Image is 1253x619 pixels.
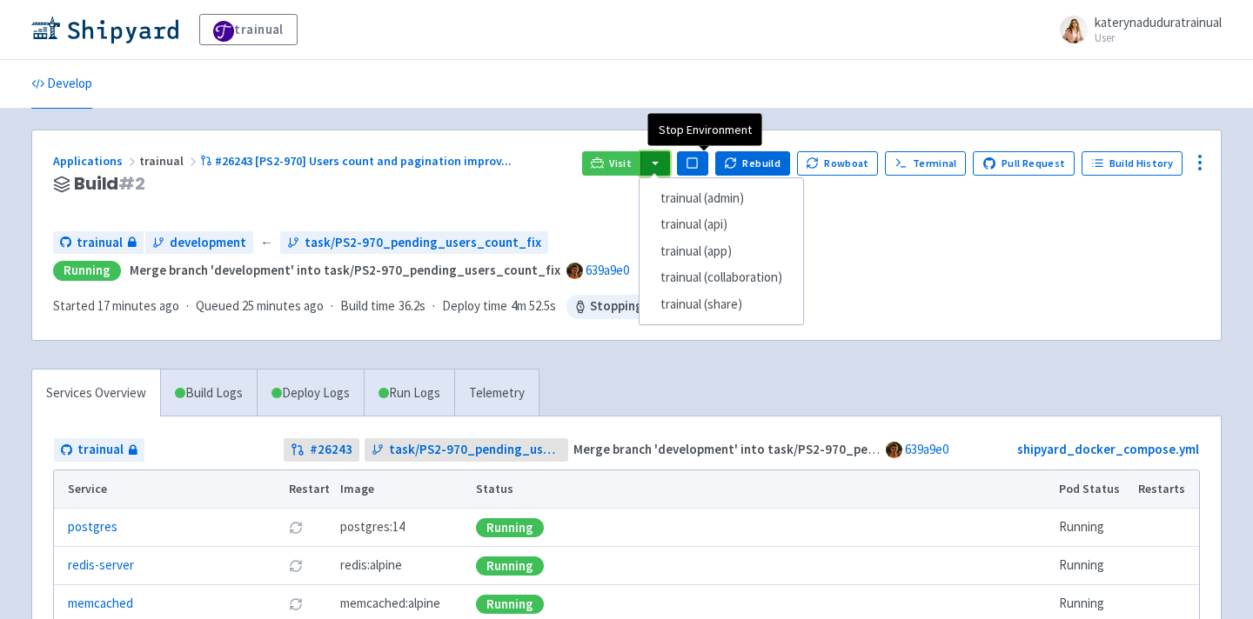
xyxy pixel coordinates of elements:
strong: Merge branch 'development' into task/PS2-970_pending_users_count_fix [573,441,1004,457]
span: trainual [139,153,200,169]
span: Queued [196,297,324,314]
a: trainual (admin) [640,185,803,212]
span: Visit [609,156,632,170]
a: Services Overview [32,369,160,417]
div: · · · [53,295,731,319]
div: Running [476,595,544,614]
a: 639a9e0 [905,441,948,457]
button: Restart pod [289,559,303,573]
button: Restart pod [289,597,303,611]
a: redis-server [68,556,134,576]
a: Build History [1082,151,1183,176]
a: trainual [54,438,144,462]
th: Restart [283,470,335,509]
th: Image [335,470,471,509]
span: # 2 [118,171,145,196]
button: Rowboat [797,151,879,176]
strong: Merge branch 'development' into task/PS2-970_pending_users_count_fix [130,262,560,278]
a: task/PS2-970_pending_users_count_fix [365,438,569,462]
a: #26243 [PS2-970] Users count and pagination improv... [200,153,514,169]
a: shipyard_docker_compose.yml [1017,441,1199,457]
span: redis:alpine [340,556,402,576]
th: Status [471,470,1054,509]
a: Visit [582,151,641,176]
strong: # 26243 [310,440,352,460]
button: Rebuild [715,151,790,176]
span: Stopping in 2 hr 42 min [566,295,731,319]
a: Build Logs [161,369,257,417]
th: Service [54,470,283,509]
a: trainual (collaboration) [640,264,803,291]
div: Running [476,556,544,576]
a: Deploy Logs [257,369,364,417]
span: #26243 [PS2-970] Users count and pagination improv ... [215,153,512,169]
span: development [170,233,246,253]
time: 25 minutes ago [242,297,324,314]
a: katerynaduduratrainual User [1049,16,1222,43]
span: Deploy time [442,296,507,316]
span: task/PS2-970_pending_users_count_fix [305,233,541,253]
td: Running [1054,509,1133,547]
span: trainual [77,440,124,460]
th: Restarts [1133,470,1199,509]
a: postgres [68,517,117,537]
a: 639a9e0 [586,262,629,278]
div: Running [476,518,544,537]
a: #26243 [284,438,359,462]
td: Running [1054,547,1133,585]
a: Run Logs [364,369,454,417]
div: Running [53,261,121,281]
span: task/PS2-970_pending_users_count_fix [389,440,562,460]
img: Shipyard logo [31,16,178,43]
a: trainual [53,231,144,255]
a: Develop [31,60,92,109]
button: Restart pod [289,521,303,535]
span: Started [53,297,179,314]
button: Pause [677,151,708,176]
span: memcached:alpine [340,594,440,614]
a: Telemetry [454,369,539,417]
a: development [145,231,253,255]
a: Applications [53,153,139,169]
span: 4m 52.5s [511,296,556,316]
a: trainual [199,14,298,45]
th: Pod Status [1054,470,1133,509]
span: trainual [77,233,123,253]
span: 36.2s [399,296,425,316]
a: memcached [68,594,133,614]
small: User [1095,32,1222,43]
a: Pull Request [973,151,1075,176]
a: Terminal [885,151,966,176]
a: trainual (api) [640,211,803,238]
span: ← [260,233,273,253]
span: katerynaduduratrainual [1095,14,1222,30]
span: Build time [340,296,395,316]
span: postgres:14 [340,517,405,537]
a: trainual (app) [640,238,803,265]
a: task/PS2-970_pending_users_count_fix [280,231,548,255]
time: 17 minutes ago [97,297,179,314]
a: trainual (share) [640,291,803,318]
span: Build [74,174,145,194]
